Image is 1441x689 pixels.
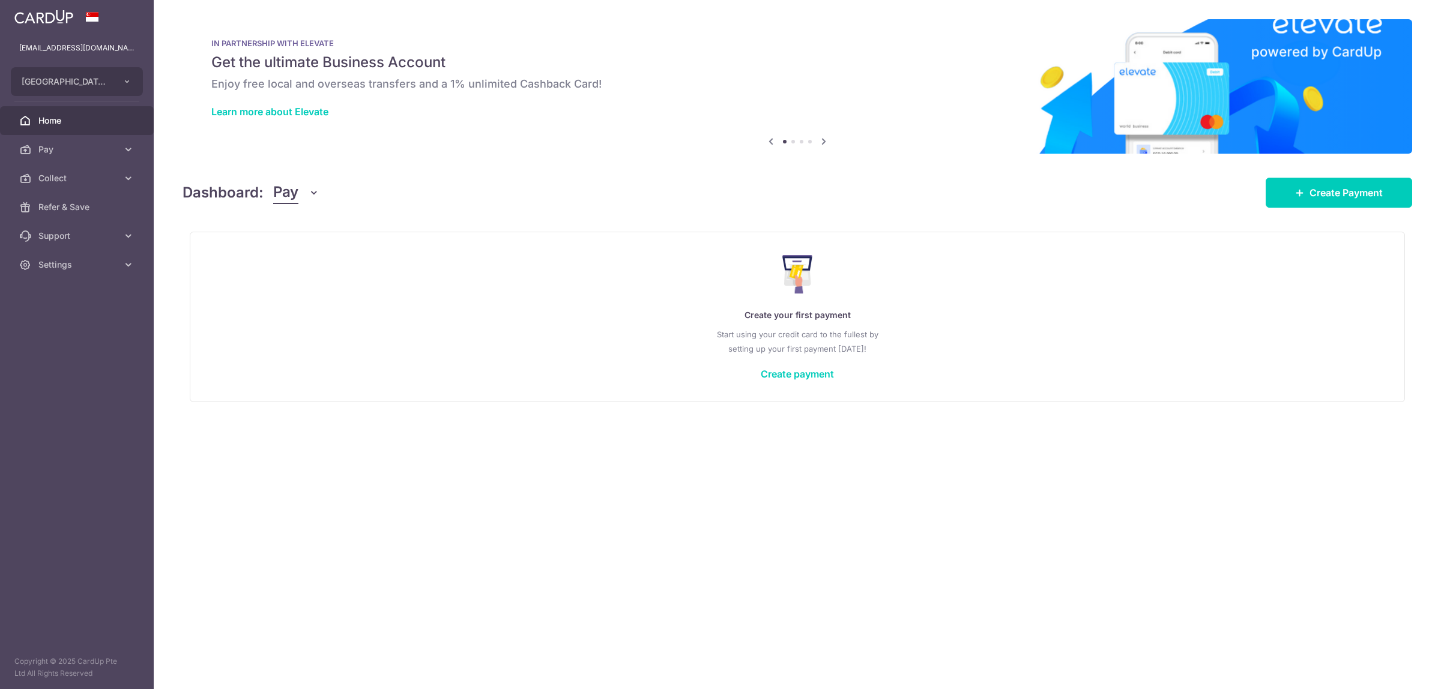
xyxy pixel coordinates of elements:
[211,77,1383,91] h6: Enjoy free local and overseas transfers and a 1% unlimited Cashback Card!
[211,38,1383,48] p: IN PARTNERSHIP WITH ELEVATE
[211,106,328,118] a: Learn more about Elevate
[19,42,134,54] p: [EMAIL_ADDRESS][DOMAIN_NAME]
[38,259,118,271] span: Settings
[38,230,118,242] span: Support
[1310,185,1383,200] span: Create Payment
[273,181,319,204] button: Pay
[38,172,118,184] span: Collect
[214,308,1380,322] p: Create your first payment
[14,10,73,24] img: CardUp
[22,76,110,88] span: [GEOGRAPHIC_DATA] ([GEOGRAPHIC_DATA]) Pte. Ltd.
[273,181,298,204] span: Pay
[214,327,1380,356] p: Start using your credit card to the fullest by setting up your first payment [DATE]!
[1266,178,1412,208] a: Create Payment
[782,255,813,293] img: Make Payment
[183,182,264,203] h4: Dashboard:
[38,115,118,127] span: Home
[38,143,118,155] span: Pay
[183,19,1412,154] img: Renovation banner
[38,201,118,213] span: Refer & Save
[761,368,834,380] a: Create payment
[211,53,1383,72] h5: Get the ultimate Business Account
[11,67,143,96] button: [GEOGRAPHIC_DATA] ([GEOGRAPHIC_DATA]) Pte. Ltd.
